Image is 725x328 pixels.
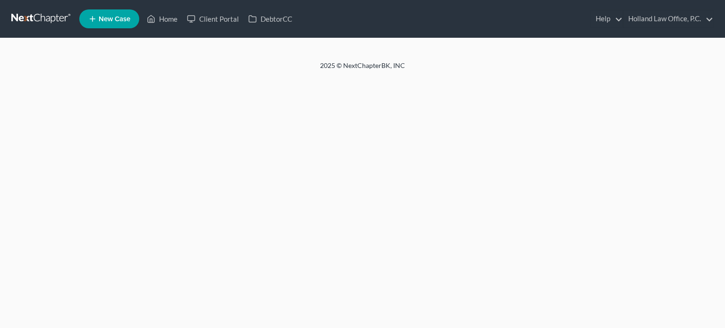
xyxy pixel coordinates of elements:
a: Client Portal [182,10,244,27]
a: Help [591,10,623,27]
a: Home [142,10,182,27]
div: 2025 © NextChapterBK, INC [93,61,632,78]
a: DebtorCC [244,10,297,27]
new-legal-case-button: New Case [79,9,139,28]
a: Holland Law Office, P.C. [624,10,713,27]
